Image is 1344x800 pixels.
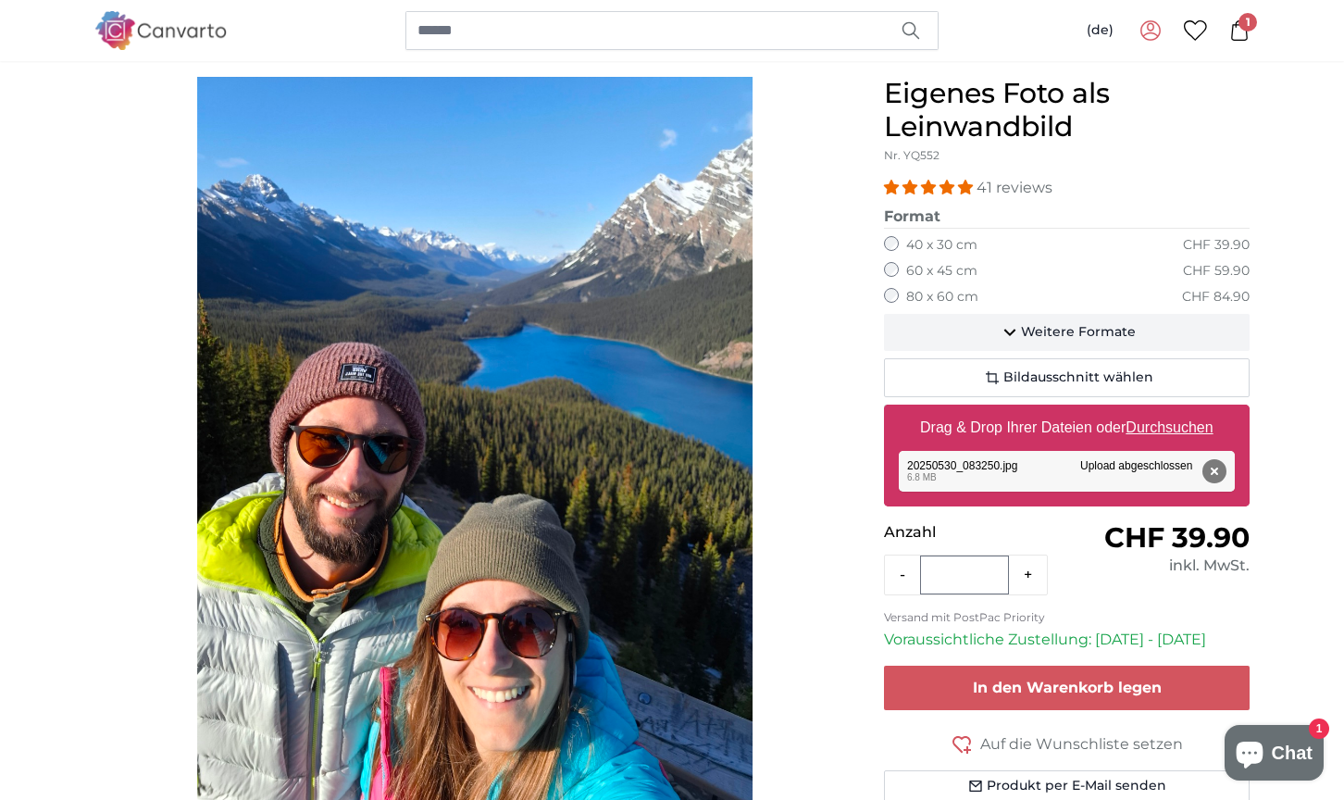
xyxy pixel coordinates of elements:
[884,179,977,196] span: 4.98 stars
[884,358,1250,397] button: Bildausschnitt wählen
[884,732,1250,756] button: Auf die Wunschliste setzen
[973,679,1162,696] span: In den Warenkorb legen
[884,666,1250,710] button: In den Warenkorb legen
[884,521,1066,544] p: Anzahl
[1003,369,1153,387] span: Bildausschnitt wählen
[906,288,978,306] label: 80 x 60 cm
[977,179,1052,196] span: 41 reviews
[1126,419,1213,435] u: Durchsuchen
[1104,520,1250,555] span: CHF 39.90
[884,610,1250,625] p: Versand mit PostPac Priority
[884,206,1250,229] legend: Format
[906,236,977,255] label: 40 x 30 cm
[980,733,1183,756] span: Auf die Wunschliste setzen
[885,556,920,594] button: -
[1067,555,1250,577] div: inkl. MwSt.
[884,148,940,162] span: Nr. YQ552
[884,314,1250,351] button: Weitere Formate
[1183,236,1250,255] div: CHF 39.90
[1219,725,1329,785] inbox-online-store-chat: Onlineshop-Chat von Shopify
[884,629,1250,651] p: Voraussichtliche Zustellung: [DATE] - [DATE]
[94,11,228,49] img: Canvarto
[1009,556,1047,594] button: +
[1021,323,1136,342] span: Weitere Formate
[1182,288,1250,306] div: CHF 84.90
[1183,262,1250,281] div: CHF 59.90
[1238,13,1257,31] span: 1
[884,77,1250,144] h1: Eigenes Foto als Leinwandbild
[913,409,1221,446] label: Drag & Drop Ihrer Dateien oder
[1072,14,1128,47] button: (de)
[906,262,977,281] label: 60 x 45 cm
